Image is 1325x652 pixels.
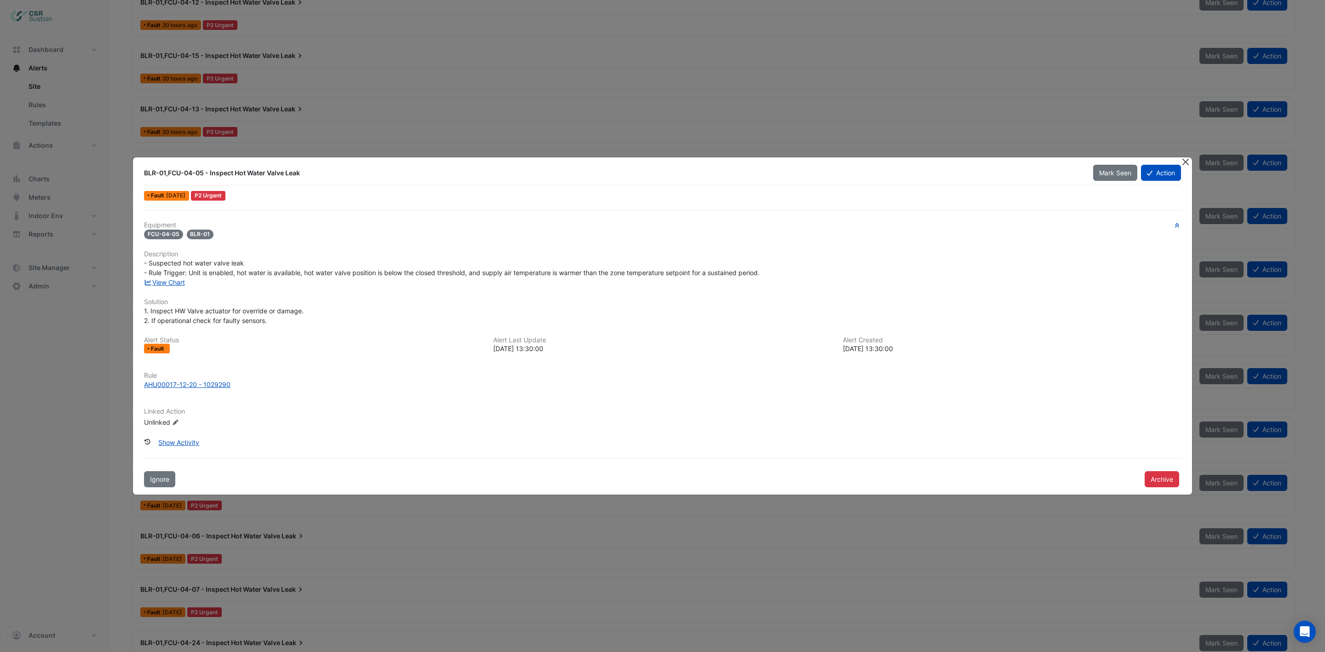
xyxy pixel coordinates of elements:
h6: Equipment [144,221,1181,229]
a: AHU00017-12-20 - 1029290 [144,380,1181,389]
h6: Alert Created [843,336,1181,344]
div: P2 Urgent [191,191,225,201]
fa-icon: Edit Linked Action [172,419,179,426]
div: [DATE] 13:30:00 [493,344,831,353]
h6: Linked Action [144,408,1181,415]
span: FCU-04-05 [144,230,183,239]
button: Show Activity [152,434,205,450]
button: Archive [1145,471,1179,487]
h6: Description [144,250,1181,258]
div: BLR-01,FCU-04-05 - Inspect Hot Water Valve Leak [144,168,1082,178]
span: Tue 23-Sep-2025 20:30 CST [166,192,185,199]
a: View Chart [144,278,185,286]
div: Open Intercom Messenger [1294,621,1316,643]
span: Fault [151,193,166,198]
span: Mark Seen [1099,169,1131,177]
span: 1. Inspect HW Valve actuator for override or damage. 2. If operational check for faulty sensors. [144,307,304,324]
h6: Rule [144,372,1181,380]
div: Unlinked [144,417,254,427]
div: AHU00017-12-20 - 1029290 [144,380,230,389]
span: Ignore [150,475,169,483]
div: [DATE] 13:30:00 [843,344,1181,353]
h6: Alert Last Update [493,336,831,344]
span: - Suspected hot water valve leak - Rule Trigger: Unit is enabled, hot water is available, hot wat... [144,259,760,277]
button: Mark Seen [1093,165,1137,181]
span: Fault [151,346,166,352]
button: Ignore [144,471,175,487]
button: Action [1141,165,1181,181]
h6: Solution [144,298,1181,306]
h6: Alert Status [144,336,482,344]
button: Close [1181,157,1190,167]
span: BLR-01 [187,230,214,239]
